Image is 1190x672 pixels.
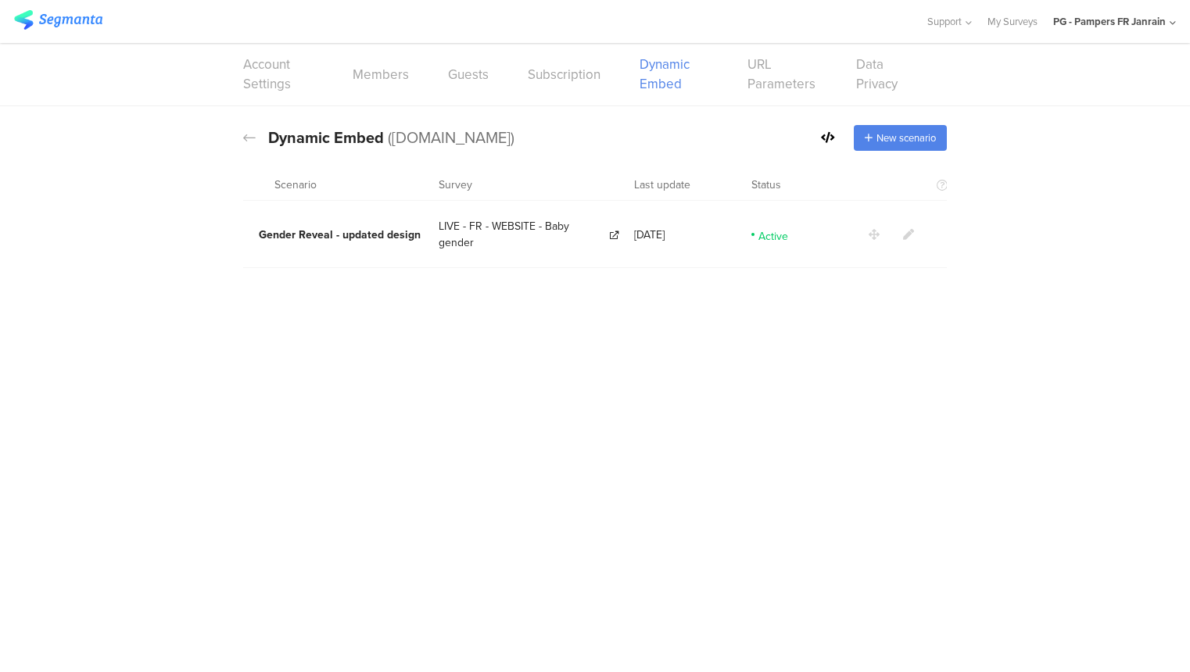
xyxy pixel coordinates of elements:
[876,130,936,145] span: New scenario
[353,65,409,84] a: Members
[388,126,514,149] span: ([DOMAIN_NAME])
[758,228,788,241] span: Active
[439,218,607,251] span: LIVE - FR - WEBSITE - Baby gender
[751,177,781,193] span: Status
[856,55,908,94] a: Data Privacy
[927,14,962,29] span: Support
[634,227,665,243] span: [DATE]
[259,227,421,243] span: Gender Reveal - updated design
[634,177,690,193] span: Last update
[439,218,618,251] a: LIVE - FR - WEBSITE - Baby gender
[528,65,600,84] a: Subscription
[268,126,384,149] span: Dynamic Embed
[439,177,472,193] span: Survey
[274,177,317,193] span: Scenario
[14,10,102,30] img: segmanta logo
[747,55,816,94] a: URL Parameters
[448,65,489,84] a: Guests
[1053,14,1166,29] div: PG - Pampers FR Janrain
[243,55,314,94] a: Account Settings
